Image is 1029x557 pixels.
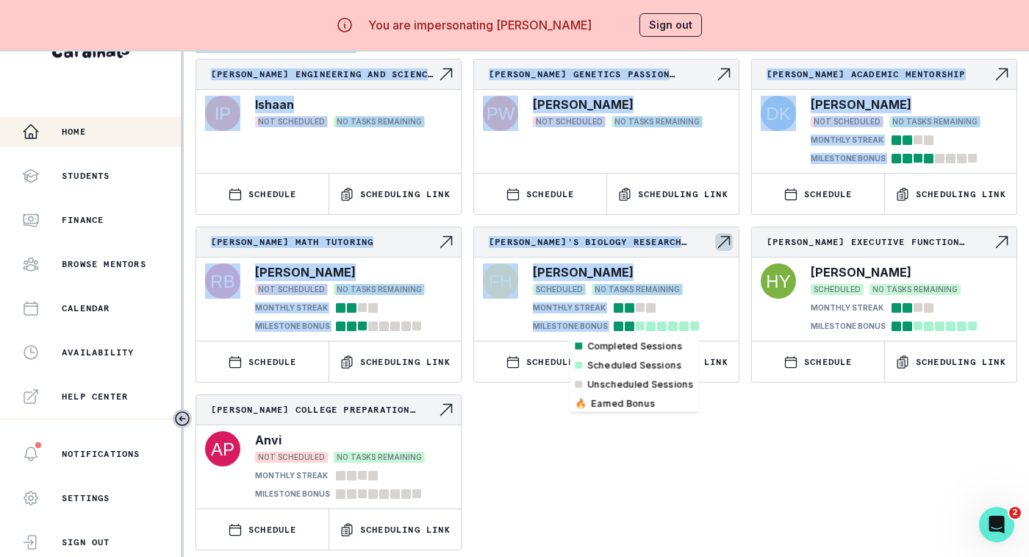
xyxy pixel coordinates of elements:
svg: Navigate to engagement page [437,401,455,419]
a: [PERSON_NAME] Engineering and Science Passion ProjectNavigate to engagement pageIshaanNOT SCHEDUL... [196,60,461,134]
img: svg [761,96,796,131]
button: SCHEDULE [752,174,884,214]
p: Scheduling Link [916,188,1006,200]
button: Sign out [639,13,702,37]
p: Scheduling Link [638,188,728,200]
p: Scheduling Link [360,356,451,368]
p: MILESTONE BONUS [533,321,608,332]
p: [PERSON_NAME] Executive Function Mentorship [767,236,993,248]
p: Settings [62,492,110,504]
p: Help Center [62,391,128,402]
p: Notifications [62,448,140,460]
p: Calendar [62,302,110,314]
p: SCHEDULE [526,188,575,200]
p: MILESTONE BONUS [255,321,330,332]
p: Browse Mentors [62,258,146,270]
p: [PERSON_NAME] Academic Mentorship [767,68,993,80]
p: Ishaan [255,96,294,113]
a: [PERSON_NAME] Executive Function MentorshipNavigate to engagement page[PERSON_NAME]SCHEDULEDNO TA... [752,227,1017,335]
button: Scheduling Link [329,341,462,382]
span: NO TASKS REMAINING [870,284,961,295]
p: MILESTONE BONUS [811,321,886,332]
p: [PERSON_NAME] [811,263,911,281]
p: Sign Out [62,536,110,548]
p: Anvi [255,431,282,449]
svg: Navigate to engagement page [715,65,733,83]
span: NO TASKS REMAINING [592,284,683,295]
span: NOT SCHEDULED [811,116,883,127]
p: Scheduling Link [360,188,451,200]
button: Toggle sidebar [173,409,192,428]
p: [PERSON_NAME] Math Tutoring [211,236,437,248]
p: [PERSON_NAME] Genetics Passion Project [489,68,715,80]
span: NO TASKS REMAINING [334,116,425,127]
button: Scheduling Link [329,174,462,214]
button: Scheduling Link [607,341,739,382]
p: Students [62,170,110,182]
button: Scheduling Link [607,174,739,214]
span: 2 [1009,507,1021,519]
p: MILESTONE BONUS [811,153,886,164]
p: MONTHLY STREAK [255,302,328,313]
p: [PERSON_NAME] [255,263,356,281]
p: Finance [62,214,104,226]
p: [PERSON_NAME] College Preparation Pathfinding [211,404,437,416]
p: [PERSON_NAME] [811,96,911,113]
p: MONTHLY STREAK [811,302,883,313]
svg: Navigate to engagement page [993,65,1011,83]
span: NOT SCHEDULED [255,452,328,463]
button: SCHEDULE [474,341,606,382]
img: svg [483,96,518,131]
button: SCHEDULE [196,341,329,382]
button: Scheduling Link [885,341,1017,382]
img: svg [761,263,796,299]
span: NO TASKS REMAINING [889,116,980,127]
img: svg [205,263,240,299]
p: SCHEDULE [526,356,575,368]
p: SCHEDULE [804,356,853,368]
a: [PERSON_NAME]'s Biology Research Passion ProjectNavigate to engagement page[PERSON_NAME]SCHEDULED... [474,227,739,335]
p: Scheduling Link [916,356,1006,368]
span: SCHEDULED [533,284,586,295]
p: You are impersonating [PERSON_NAME] [368,16,592,34]
svg: Navigate to engagement page [715,233,733,251]
button: SCHEDULE [196,174,329,214]
p: [PERSON_NAME] Engineering and Science Passion Project [211,68,437,80]
img: svg [483,263,518,299]
p: [PERSON_NAME]'s Biology Research Passion Project [489,236,715,248]
span: NOT SCHEDULED [255,284,328,295]
p: [PERSON_NAME] [533,263,634,281]
p: Availability [62,347,134,358]
p: Scheduling Link [638,356,728,368]
span: SCHEDULED [811,284,864,295]
p: MONTHLY STREAK [255,470,328,481]
p: MONTHLY STREAK [533,302,606,313]
span: NOT SCHEDULED [533,116,606,127]
span: NO TASKS REMAINING [612,116,703,127]
button: SCHEDULE [474,174,606,214]
p: Scheduling Link [360,524,451,536]
button: Scheduling Link [329,509,462,550]
span: NOT SCHEDULED [255,116,328,127]
p: SCHEDULE [804,188,853,200]
a: [PERSON_NAME] Academic MentorshipNavigate to engagement page[PERSON_NAME]NOT SCHEDULEDNO TASKS RE... [752,60,1017,167]
p: SCHEDULE [248,356,297,368]
p: Home [62,126,86,138]
a: [PERSON_NAME] Math TutoringNavigate to engagement page[PERSON_NAME]NOT SCHEDULEDNO TASKS REMAININ... [196,227,461,335]
span: NO TASKS REMAINING [334,452,425,463]
iframe: Intercom live chat [979,507,1014,542]
img: svg [205,431,240,466]
button: SCHEDULE [196,509,329,550]
svg: Navigate to engagement page [993,233,1011,251]
span: NO TASKS REMAINING [334,284,425,295]
button: SCHEDULE [752,341,884,382]
svg: Navigate to engagement page [437,233,455,251]
a: [PERSON_NAME] Genetics Passion ProjectNavigate to engagement page[PERSON_NAME]NOT SCHEDULEDNO TAS... [474,60,739,134]
a: [PERSON_NAME] College Preparation PathfindingNavigate to engagement pageAnviNOT SCHEDULEDNO TASKS... [196,395,461,503]
p: MONTHLY STREAK [811,135,883,146]
p: SCHEDULE [248,524,297,536]
svg: Navigate to engagement page [437,65,455,83]
p: MILESTONE BONUS [255,489,330,500]
p: [PERSON_NAME] [533,96,634,113]
img: svg [205,96,240,131]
